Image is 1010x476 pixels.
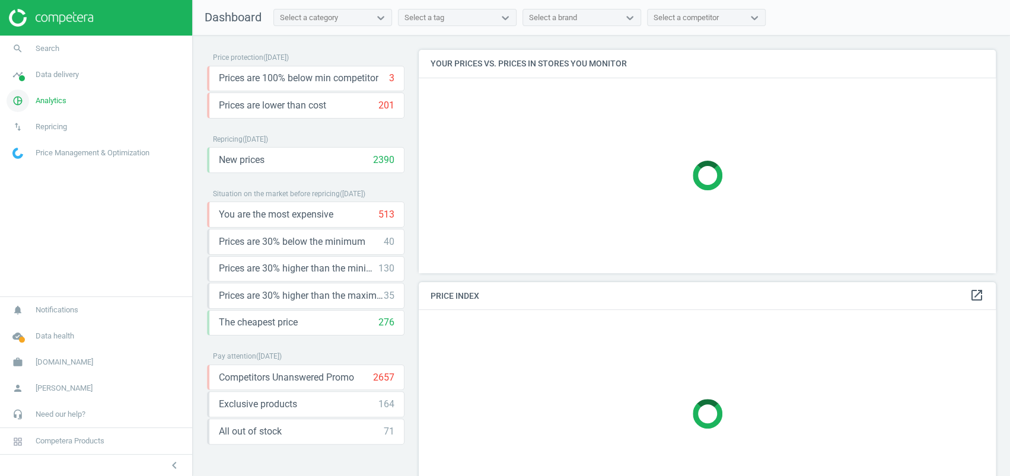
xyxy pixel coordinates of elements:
[219,316,298,329] span: The cheapest price
[373,154,394,167] div: 2390
[7,116,29,138] i: swap_vert
[213,190,340,198] span: Situation on the market before repricing
[340,190,365,198] span: ( [DATE] )
[7,403,29,426] i: headset_mic
[404,12,444,23] div: Select a tag
[219,99,326,112] span: Prices are lower than cost
[256,352,282,360] span: ( [DATE] )
[36,383,93,394] span: [PERSON_NAME]
[219,262,378,275] span: Prices are 30% higher than the minimum
[205,10,262,24] span: Dashboard
[36,331,74,341] span: Data health
[280,12,338,23] div: Select a category
[419,50,996,78] h4: Your prices vs. prices in stores you monitor
[384,235,394,248] div: 40
[378,262,394,275] div: 130
[36,69,79,80] span: Data delivery
[219,235,365,248] span: Prices are 30% below the minimum
[213,135,243,143] span: Repricing
[378,316,394,329] div: 276
[167,458,181,472] i: chevron_left
[389,72,394,85] div: 3
[219,289,384,302] span: Prices are 30% higher than the maximal
[7,351,29,373] i: work
[219,398,297,411] span: Exclusive products
[36,409,85,420] span: Need our help?
[7,325,29,347] i: cloud_done
[219,154,265,167] span: New prices
[219,371,354,384] span: Competitors Unanswered Promo
[36,305,78,315] span: Notifications
[7,377,29,400] i: person
[219,425,282,438] span: All out of stock
[378,99,394,112] div: 201
[12,148,23,159] img: wGWNvw8QSZomAAAAABJRU5ErkJggg==
[160,458,189,473] button: chevron_left
[36,436,104,446] span: Competera Products
[213,53,263,62] span: Price protection
[263,53,289,62] span: ( [DATE] )
[378,398,394,411] div: 164
[654,12,719,23] div: Select a competitor
[7,90,29,112] i: pie_chart_outlined
[36,95,66,106] span: Analytics
[243,135,268,143] span: ( [DATE] )
[36,43,59,54] span: Search
[419,282,996,310] h4: Price Index
[529,12,577,23] div: Select a brand
[7,63,29,86] i: timeline
[36,122,67,132] span: Repricing
[373,371,394,384] div: 2657
[219,72,378,85] span: Prices are 100% below min competitor
[213,352,256,360] span: Pay attention
[7,37,29,60] i: search
[970,288,984,304] a: open_in_new
[7,299,29,321] i: notifications
[9,9,93,27] img: ajHJNr6hYgQAAAAASUVORK5CYII=
[384,289,394,302] div: 35
[36,148,149,158] span: Price Management & Optimization
[219,208,333,221] span: You are the most expensive
[378,208,394,221] div: 513
[970,288,984,302] i: open_in_new
[384,425,394,438] div: 71
[36,357,93,368] span: [DOMAIN_NAME]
